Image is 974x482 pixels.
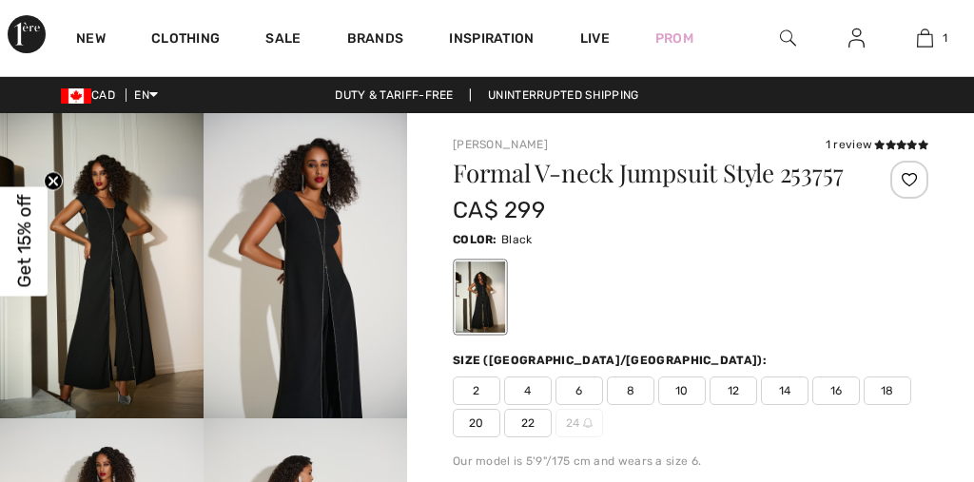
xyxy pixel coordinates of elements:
a: Sign In [833,27,880,50]
span: 22 [504,409,552,437]
span: Color: [453,233,497,246]
span: 20 [453,409,500,437]
h1: Formal V-neck Jumpsuit Style 253757 [453,161,849,185]
a: Sale [265,30,301,50]
img: My Info [848,27,865,49]
span: 4 [504,376,552,405]
a: Prom [655,29,693,48]
a: Clothing [151,30,220,50]
img: search the website [780,27,796,49]
a: 1 [891,27,958,49]
span: CA$ 299 [453,197,545,223]
span: EN [134,88,158,102]
div: 1 review [826,136,928,153]
span: CAD [61,88,123,102]
span: Inspiration [449,30,534,50]
img: My Bag [917,27,933,49]
span: 6 [555,376,603,405]
span: 8 [607,376,654,405]
span: Get 15% off [13,195,35,288]
img: ring-m.svg [583,418,593,428]
a: Brands [347,30,404,50]
div: Size ([GEOGRAPHIC_DATA]/[GEOGRAPHIC_DATA]): [453,352,770,369]
button: Close teaser [44,171,63,190]
span: 16 [812,376,860,405]
div: Black [456,261,505,333]
span: 14 [761,376,808,405]
span: 2 [453,376,500,405]
div: Our model is 5'9"/175 cm and wears a size 6. [453,453,928,470]
a: Live [580,29,610,48]
img: Canadian Dollar [61,88,91,104]
span: 12 [710,376,757,405]
img: 1ère Avenue [8,15,46,53]
a: New [76,30,106,50]
span: 18 [864,376,911,405]
span: 24 [555,409,603,437]
span: 1 [943,29,947,47]
span: Black [501,233,533,246]
a: [PERSON_NAME] [453,138,548,151]
img: Formal V-neck Jumpsuit Style 253757. 2 [204,113,407,418]
span: 10 [658,376,706,405]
